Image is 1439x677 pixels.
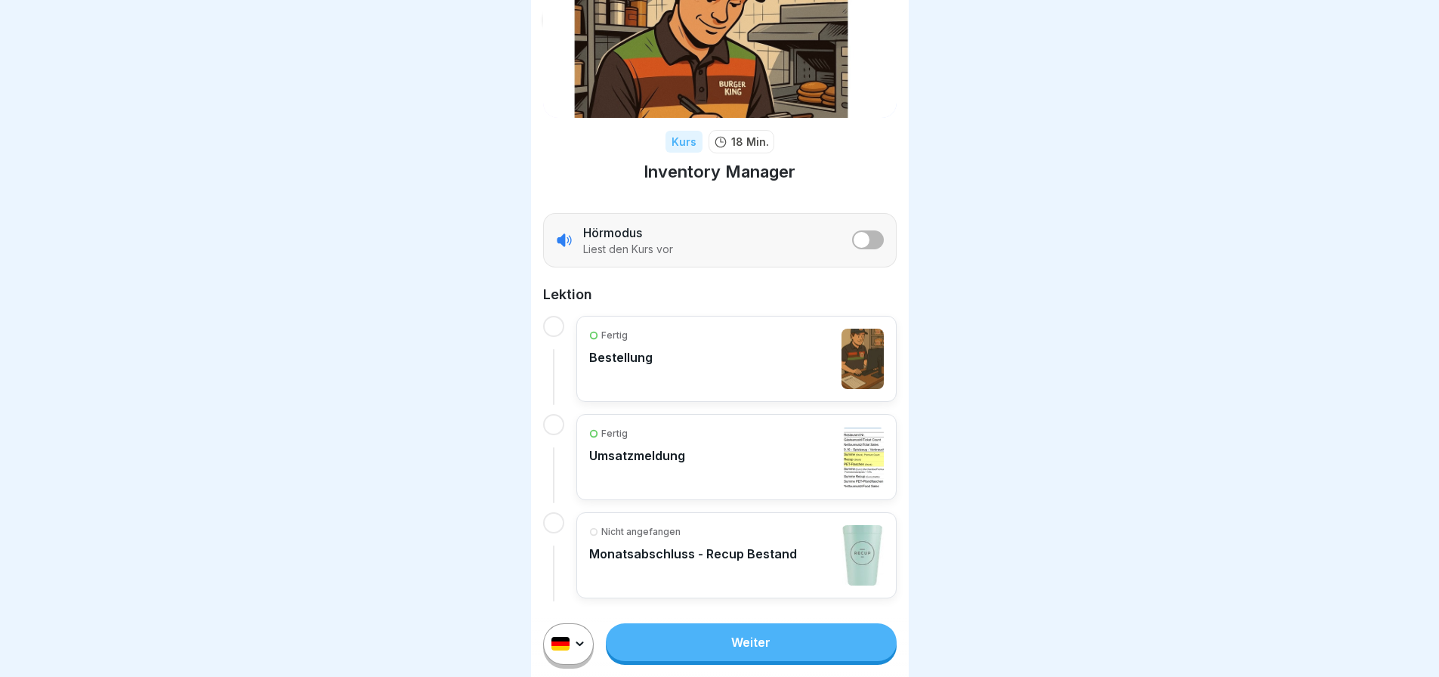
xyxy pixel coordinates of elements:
p: Nicht angefangen [601,525,681,539]
button: listener mode [852,230,884,249]
p: Hörmodus [583,224,642,241]
img: ri3covzcvearisg573bt1e15.png [841,329,884,389]
img: mm5v0949s3dw5d8fid0qr50p.png [841,525,884,586]
p: 18 Min. [731,134,769,150]
p: Liest den Kurs vor [583,243,673,256]
img: de.svg [551,638,570,651]
a: Weiter [606,623,896,661]
a: FertigBestellung [589,329,884,389]
img: sq042hiokl711vzmrsamazp7.png [841,427,884,487]
p: Monatsabschluss - Recup Bestand [589,546,797,561]
a: Nicht angefangenMonatsabschluss - Recup Bestand [589,525,884,586]
h1: Inventory Manager [644,161,795,183]
h2: Lektion [543,286,897,304]
p: Bestellung [589,350,653,365]
p: Umsatzmeldung [589,448,685,463]
p: Fertig [601,427,628,441]
a: FertigUmsatzmeldung [589,427,884,487]
p: Fertig [601,329,628,342]
div: Kurs [665,131,703,153]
